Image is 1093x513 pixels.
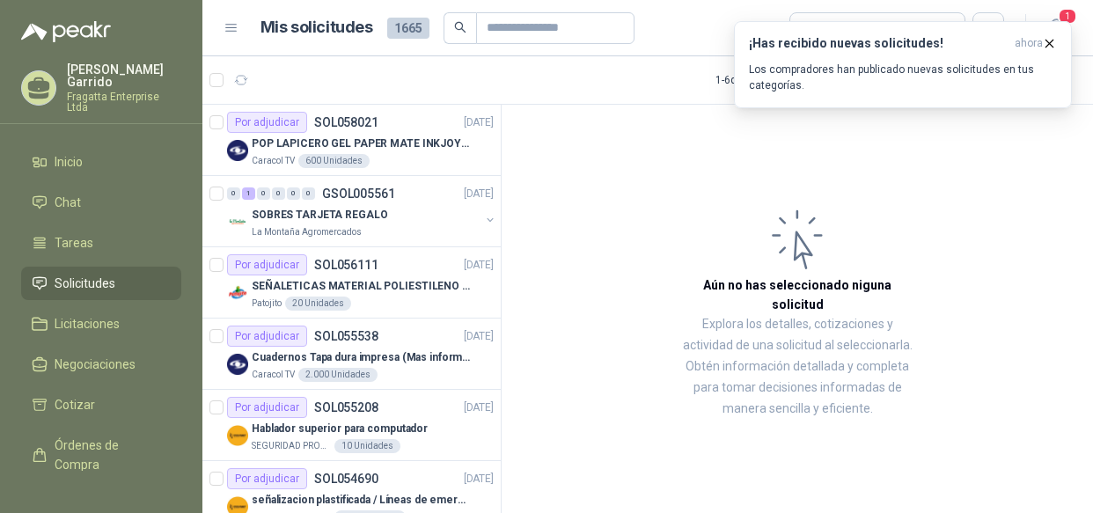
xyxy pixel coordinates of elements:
p: SOBRES TARJETA REGALO [252,207,387,224]
p: [DATE] [464,471,494,487]
div: 0 [302,187,315,200]
p: SEÑALETICAS MATERIAL POLIESTILENO CON VINILO LAMINADO CALIBRE 60 [252,278,471,295]
div: Por adjudicar [801,18,916,38]
a: Por adjudicarSOL055208[DATE] Company LogoHablador superior para computadorSEGURIDAD PROVISER LTDA... [202,390,501,461]
h3: ¡Has recibido nuevas solicitudes! [749,36,1008,51]
button: ¡Has recibido nuevas solicitudes!ahora Los compradores han publicado nuevas solicitudes en tus ca... [734,21,1072,108]
p: [PERSON_NAME] Garrido [67,63,181,88]
a: 0 1 0 0 0 0 GSOL005561[DATE] Company LogoSOBRES TARJETA REGALOLa Montaña Agromercados [227,183,497,239]
p: Cuadernos Tapa dura impresa (Mas informacion en el adjunto) [252,349,471,366]
div: 0 [287,187,300,200]
img: Company Logo [227,282,248,304]
div: 2.000 Unidades [298,368,378,382]
p: Patojito [252,297,282,311]
div: 600 Unidades [298,154,370,168]
p: SOL054690 [314,473,378,485]
a: Cotizar [21,388,181,421]
span: 1665 [387,18,429,39]
h1: Mis solicitudes [260,15,373,40]
div: Por adjudicar [227,468,307,489]
a: Órdenes de Compra [21,429,181,481]
div: Por adjudicar [227,397,307,418]
div: Por adjudicar [227,254,307,275]
a: Solicitudes [21,267,181,300]
p: [DATE] [464,399,494,416]
a: Por adjudicarSOL055538[DATE] Company LogoCuadernos Tapa dura impresa (Mas informacion en el adjun... [202,319,501,390]
img: Company Logo [227,140,248,161]
span: 1 [1058,8,1077,25]
p: Fragatta Enterprise Ltda [67,92,181,113]
p: Explora los detalles, cotizaciones y actividad de una solicitud al seleccionarla. Obtén informaci... [678,314,917,420]
p: Caracol TV [252,154,295,168]
p: Caracol TV [252,368,295,382]
span: Negociaciones [55,355,136,374]
p: [DATE] [464,186,494,202]
span: Órdenes de Compra [55,436,165,474]
a: Chat [21,186,181,219]
p: SOL058021 [314,116,378,128]
span: ahora [1015,36,1043,51]
p: Los compradores han publicado nuevas solicitudes en tus categorías. [749,62,1057,93]
div: 0 [272,187,285,200]
a: Licitaciones [21,307,181,341]
a: Negociaciones [21,348,181,381]
a: Inicio [21,145,181,179]
p: señalizacion plastificada / Líneas de emergencia [252,492,471,509]
span: Solicitudes [55,274,115,293]
a: Por adjudicarSOL056111[DATE] Company LogoSEÑALETICAS MATERIAL POLIESTILENO CON VINILO LAMINADO CA... [202,247,501,319]
p: SOL055538 [314,330,378,342]
img: Company Logo [227,211,248,232]
div: 1 - 6 de 6 [715,66,805,94]
span: Cotizar [55,395,95,414]
div: 0 [227,187,240,200]
img: Company Logo [227,425,248,446]
div: 0 [257,187,270,200]
p: [DATE] [464,328,494,345]
button: 1 [1040,12,1072,44]
p: Hablador superior para computador [252,421,428,437]
span: Licitaciones [55,314,120,333]
a: Por adjudicarSOL058021[DATE] Company LogoPOP LAPICERO GEL PAPER MATE INKJOY 0.7 (Revisar el adjun... [202,105,501,176]
img: Logo peakr [21,21,111,42]
p: SOL056111 [314,259,378,271]
span: Chat [55,193,81,212]
p: SEGURIDAD PROVISER LTDA [252,439,331,453]
div: Por adjudicar [227,326,307,347]
span: Inicio [55,152,83,172]
p: [DATE] [464,257,494,274]
a: Tareas [21,226,181,260]
div: 10 Unidades [334,439,400,453]
img: Company Logo [227,354,248,375]
span: Tareas [55,233,93,253]
p: GSOL005561 [322,187,395,200]
p: SOL055208 [314,401,378,414]
p: La Montaña Agromercados [252,225,362,239]
span: search [454,21,466,33]
h3: Aún no has seleccionado niguna solicitud [678,275,917,314]
p: POP LAPICERO GEL PAPER MATE INKJOY 0.7 (Revisar el adjunto) [252,136,471,152]
p: [DATE] [464,114,494,131]
div: Por adjudicar [227,112,307,133]
div: 20 Unidades [285,297,351,311]
div: 1 [242,187,255,200]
